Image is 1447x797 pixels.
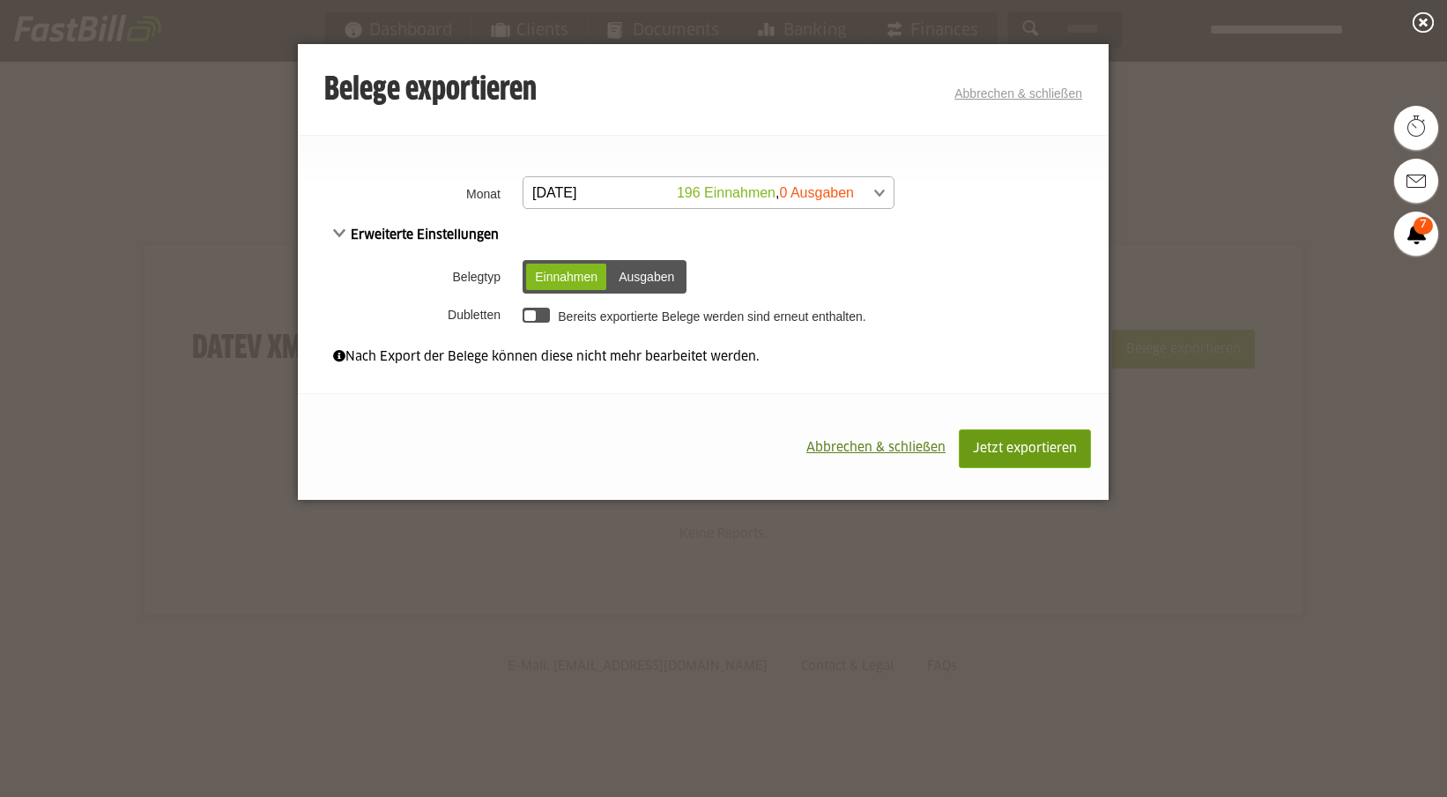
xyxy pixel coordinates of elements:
[526,264,606,290] div: Einnahmen
[610,264,683,290] div: Ausgaben
[558,309,865,324] label: Bereits exportierte Belege werden sind erneut enthalten.
[973,443,1077,455] span: Jetzt exportieren
[954,86,1082,101] a: Abbrechen & schließen
[333,229,499,242] span: Erweiterte Einstellungen
[298,254,518,300] th: Belegtyp
[1414,217,1433,235] span: 7
[1394,212,1438,256] a: 7
[793,429,959,466] button: Abbrechen & schließen
[806,442,946,454] span: Abbrechen & schließen
[324,73,537,108] h3: Belege exportieren
[298,171,518,216] th: Monat
[298,300,518,330] th: Dubletten
[333,347,1073,367] div: Nach Export der Belege können diese nicht mehr bearbeitet werden.
[959,429,1091,468] button: Jetzt exportieren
